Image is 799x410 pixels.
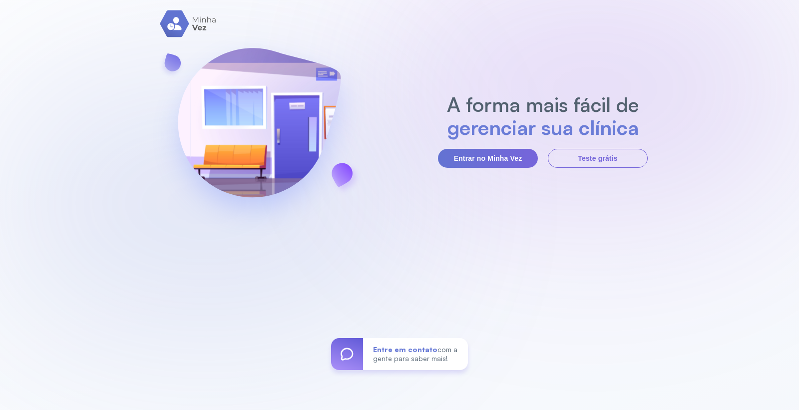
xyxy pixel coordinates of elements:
[363,338,468,370] div: com a gente para saber mais!
[442,93,644,116] h2: A forma mais fácil de
[151,21,367,239] img: banner-login.svg
[548,149,648,168] button: Teste grátis
[331,338,468,370] a: Entre em contatocom a gente para saber mais!
[442,116,644,139] h2: gerenciar sua clínica
[160,10,217,37] img: logo.svg
[438,149,538,168] button: Entrar no Minha Vez
[373,345,437,354] span: Entre em contato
